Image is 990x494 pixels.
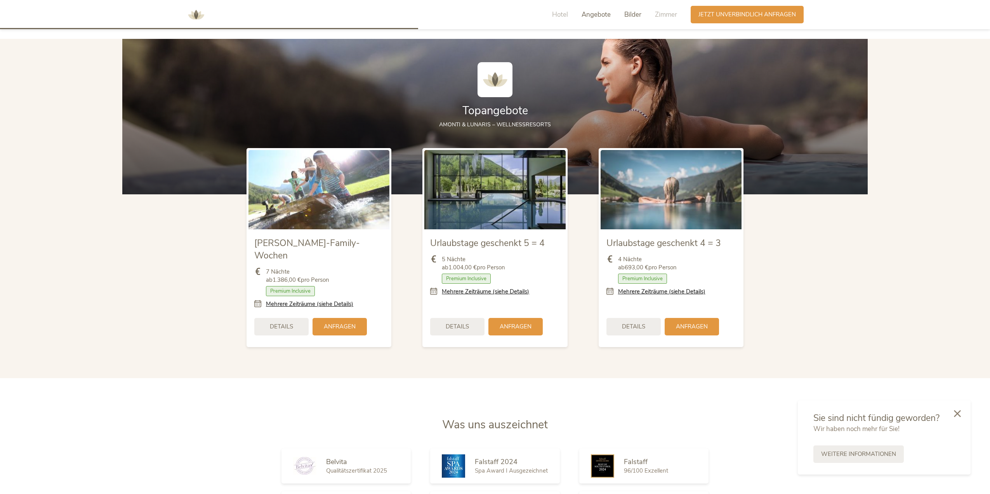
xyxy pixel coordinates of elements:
a: Mehrere Zeiträume (siehe Details) [618,288,705,296]
span: Falstaff [624,457,648,466]
span: 4 Nächte ab pro Person [618,255,677,272]
b: 693,00 € [625,264,648,271]
img: Falstaff [591,454,614,478]
span: Zimmer [655,10,677,19]
span: Was uns auszeichnet [442,417,548,432]
span: Wir haben noch mehr für Sie! [813,424,900,433]
span: Anfragen [324,323,356,331]
span: Details [270,323,293,331]
img: AMONTI & LUNARIS Wellnessresort [478,62,512,97]
span: Sie sind nicht fündig geworden? [813,412,940,424]
b: 1.386,00 € [273,276,301,284]
span: Details [622,323,645,331]
span: Angebote [582,10,611,19]
img: Urlaubstage geschenkt 5 = 4 [424,150,565,229]
span: Anfragen [500,323,531,331]
img: AMONTI & LUNARIS Wellnessresort [184,3,208,26]
span: [PERSON_NAME]-Family-Wochen [254,237,360,262]
span: Weitere Informationen [821,450,896,458]
span: 96/100 Exzellent [624,467,668,475]
img: Belvita [293,457,316,475]
img: Sommer-Family-Wochen [248,150,389,229]
a: AMONTI & LUNARIS Wellnessresort [184,12,208,17]
span: Jetzt unverbindlich anfragen [698,10,796,19]
img: Falstaff 2024 [442,454,465,478]
span: Details [446,323,469,331]
span: Spa Award I Ausgezeichnet [475,467,548,475]
span: Topangebote [462,103,528,118]
span: AMONTI & LUNARIS – Wellnessresorts [439,121,551,128]
a: Mehrere Zeiträume (siehe Details) [266,300,353,308]
span: Premium Inclusive [442,274,491,284]
span: Premium Inclusive [618,274,667,284]
span: Urlaubstage geschenkt 4 = 3 [606,237,721,249]
span: Anfragen [676,323,708,331]
span: Falstaff 2024 [475,457,518,466]
b: 1.004,00 € [448,264,477,271]
span: Hotel [552,10,568,19]
span: Belvita [326,457,347,466]
span: Premium Inclusive [266,286,315,296]
span: Bilder [624,10,641,19]
img: Urlaubstage geschenkt 4 = 3 [601,150,742,229]
span: Qualitätszertifikat 2025 [326,467,387,475]
span: 5 Nächte ab pro Person [442,255,505,272]
a: Mehrere Zeiträume (siehe Details) [442,288,529,296]
span: 7 Nächte ab pro Person [266,268,329,284]
a: Weitere Informationen [813,445,904,463]
span: Urlaubstage geschenkt 5 = 4 [430,237,545,249]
